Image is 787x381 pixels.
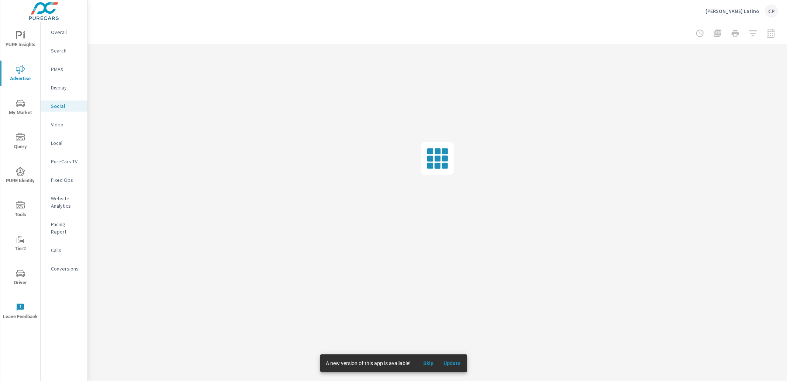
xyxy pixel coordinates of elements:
[51,28,82,36] p: Overall
[3,133,38,151] span: Query
[41,156,87,167] div: PureCars TV
[41,64,87,75] div: PMAX
[3,167,38,185] span: PURE Identity
[51,221,82,235] p: Pacing Report
[3,99,38,117] span: My Market
[417,357,441,369] button: Skip
[51,176,82,184] p: Fixed Ops
[51,246,82,254] p: Calls
[51,139,82,147] p: Local
[51,158,82,165] p: PureCars TV
[41,174,87,186] div: Fixed Ops
[41,119,87,130] div: Video
[420,360,438,367] span: Skip
[51,121,82,128] p: Video
[51,195,82,210] p: Website Analytics
[326,360,411,366] span: A new version of this app is available!
[705,8,759,14] p: [PERSON_NAME] Latino
[3,31,38,49] span: PURE Insights
[0,22,40,328] div: nav menu
[3,303,38,321] span: Leave Feedback
[51,265,82,272] p: Conversions
[41,101,87,112] div: Social
[51,47,82,54] p: Search
[41,27,87,38] div: Overall
[51,65,82,73] p: PMAX
[51,102,82,110] p: Social
[41,45,87,56] div: Search
[765,4,778,18] div: CP
[3,65,38,83] span: Advertise
[41,245,87,256] div: Calls
[41,82,87,93] div: Display
[41,137,87,149] div: Local
[41,219,87,237] div: Pacing Report
[3,269,38,287] span: Driver
[3,235,38,253] span: Tier2
[41,193,87,211] div: Website Analytics
[3,201,38,219] span: Tools
[441,357,464,369] button: Update
[41,263,87,274] div: Conversions
[51,84,82,91] p: Display
[443,360,461,367] span: Update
